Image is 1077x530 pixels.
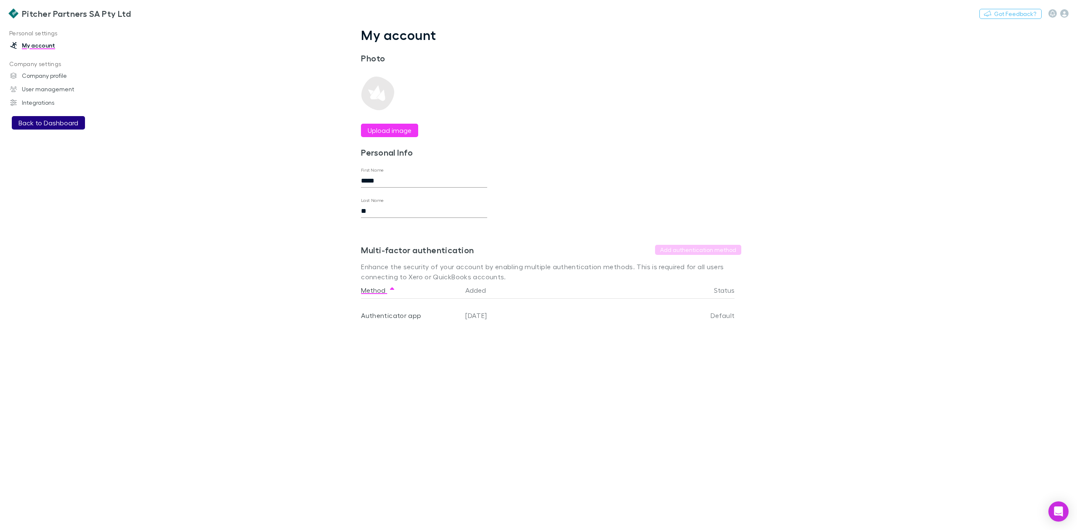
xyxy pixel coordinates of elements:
[655,245,741,255] button: Add authentication method
[462,299,659,332] div: [DATE]
[361,299,459,332] div: Authenticator app
[2,59,120,69] p: Company settings
[361,147,487,157] h3: Personal Info
[361,77,395,110] img: Preview
[361,197,384,204] label: Last Name
[465,282,496,299] button: Added
[659,299,735,332] div: Default
[2,69,120,82] a: Company profile
[3,3,136,24] a: Pitcher Partners SA Pty Ltd
[2,28,120,39] p: Personal settings
[2,39,120,52] a: My account
[979,9,1042,19] button: Got Feedback?
[2,96,120,109] a: Integrations
[368,125,411,135] label: Upload image
[12,116,85,130] button: Back to Dashboard
[361,27,741,43] h1: My account
[1048,501,1069,522] div: Open Intercom Messenger
[361,124,418,137] button: Upload image
[22,8,131,19] h3: Pitcher Partners SA Pty Ltd
[8,8,19,19] img: Pitcher Partners SA Pty Ltd's Logo
[2,82,120,96] a: User management
[361,245,474,255] h3: Multi-factor authentication
[361,262,741,282] p: Enhance the security of your account by enabling multiple authentication methods. This is require...
[361,282,395,299] button: Method
[361,167,384,173] label: First Name
[714,282,745,299] button: Status
[361,53,487,63] h3: Photo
